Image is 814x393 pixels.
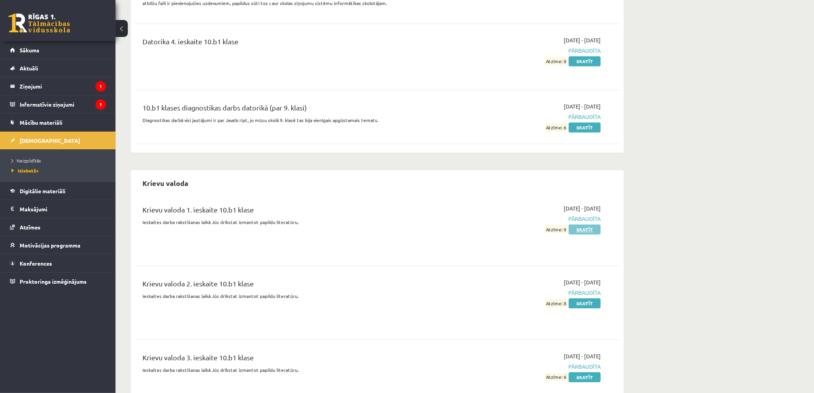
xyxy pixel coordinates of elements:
[135,174,196,192] h2: Krievu valoda
[456,289,601,297] span: Pārbaudīta
[142,366,444,373] p: Ieskaites darba rakstīšanas laikā Jūs drīkstat izmantot papildu literatūru.
[569,298,601,308] a: Skatīt
[10,200,106,218] a: Maksājumi
[564,36,601,44] span: [DATE] - [DATE]
[10,77,106,95] a: Ziņojumi1
[142,117,444,124] p: Diagnostikas darbā visi jautājumi ir par JavaScript, jo mūsu skolā 9. klasē tas bija vienīgais ap...
[20,65,38,72] span: Aktuāli
[10,182,106,200] a: Digitālie materiāli
[142,204,444,219] div: Krievu valoda 1. ieskaite 10.b1 klase
[10,59,106,77] a: Aktuāli
[456,113,601,121] span: Pārbaudīta
[95,99,106,110] i: 1
[142,102,444,117] div: 10.b1 klases diagnostikas darbs datorikā (par 9. klasi)
[12,167,108,174] a: Izlabotās
[569,56,601,66] a: Skatīt
[142,293,444,299] p: Ieskaites darba rakstīšanas laikā Jūs drīkstat izmantot papildu literatūru.
[10,132,106,149] a: [DEMOGRAPHIC_DATA]
[142,36,444,50] div: Datorika 4. ieskaite 10.b1 klase
[12,167,39,174] span: Izlabotās
[456,215,601,223] span: Pārbaudīta
[10,254,106,272] a: Konferences
[20,77,106,95] legend: Ziņojumi
[569,122,601,132] a: Skatīt
[20,224,40,231] span: Atzīmes
[20,200,106,218] legend: Maksājumi
[12,157,41,164] span: Neizpildītās
[12,157,108,164] a: Neizpildītās
[95,81,106,92] i: 1
[569,372,601,382] a: Skatīt
[10,273,106,290] a: Proktoringa izmēģinājums
[142,219,444,226] p: Ieskaites darba rakstīšanas laikā Jūs drīkstat izmantot papildu literatūru.
[20,187,65,194] span: Digitālie materiāli
[20,95,106,113] legend: Informatīvie ziņojumi
[564,102,601,110] span: [DATE] - [DATE]
[142,278,444,293] div: Krievu valoda 2. ieskaite 10.b1 klase
[20,260,52,267] span: Konferences
[564,204,601,212] span: [DATE] - [DATE]
[545,57,568,65] span: Atzīme: 8
[20,242,80,249] span: Motivācijas programma
[545,225,568,233] span: Atzīme: 8
[10,95,106,113] a: Informatīvie ziņojumi1
[545,373,568,381] span: Atzīme: 6
[456,363,601,371] span: Pārbaudīta
[8,13,70,33] a: Rīgas 1. Tālmācības vidusskola
[564,278,601,286] span: [DATE] - [DATE]
[10,218,106,236] a: Atzīmes
[20,137,80,144] span: [DEMOGRAPHIC_DATA]
[20,119,62,126] span: Mācību materiāli
[564,352,601,360] span: [DATE] - [DATE]
[20,47,39,54] span: Sākums
[456,47,601,55] span: Pārbaudīta
[545,299,568,307] span: Atzīme: 8
[10,236,106,254] a: Motivācijas programma
[569,224,601,234] a: Skatīt
[142,352,444,366] div: Krievu valoda 3. ieskaite 10.b1 klase
[545,123,568,131] span: Atzīme: 6
[10,114,106,131] a: Mācību materiāli
[20,278,87,285] span: Proktoringa izmēģinājums
[10,41,106,59] a: Sākums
